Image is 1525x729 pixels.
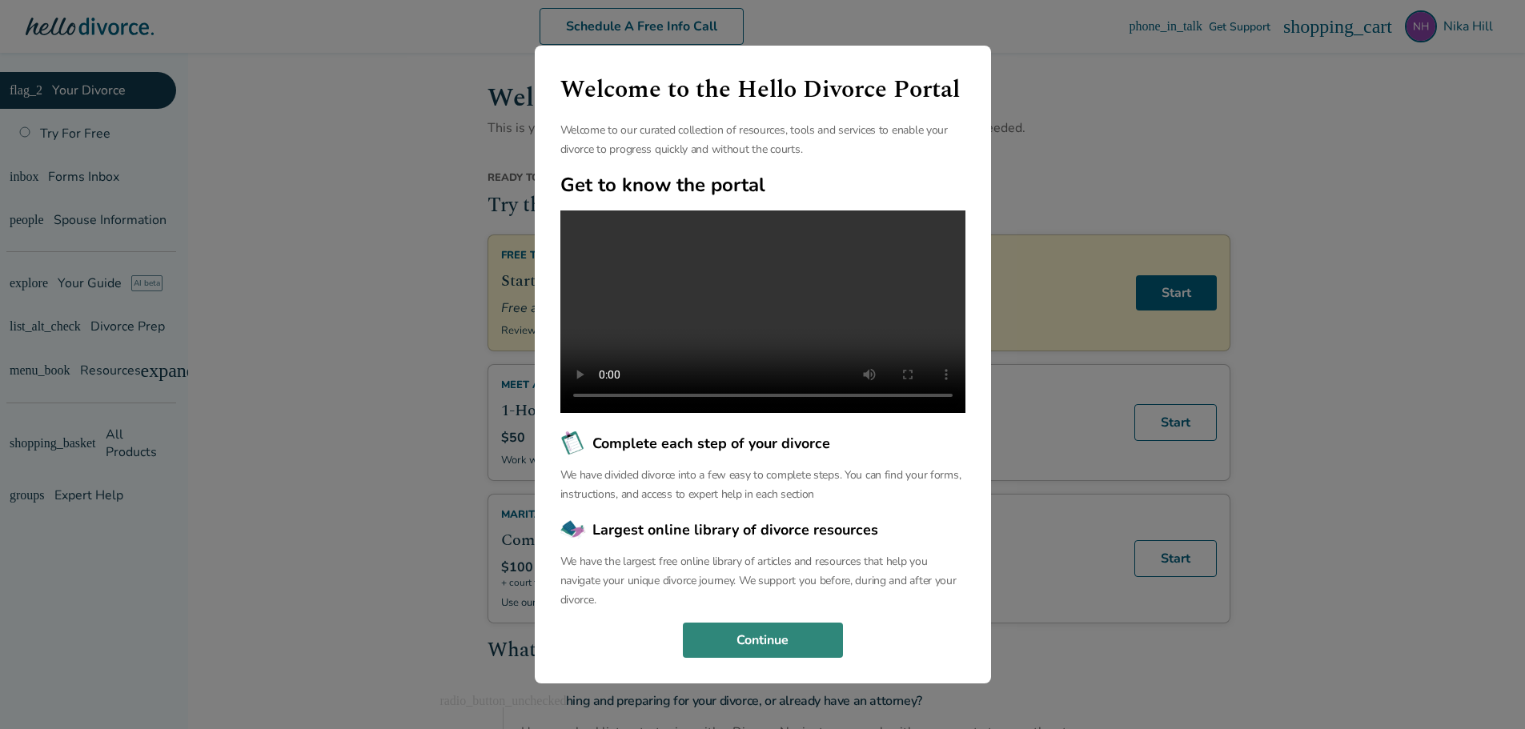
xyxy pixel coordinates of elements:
[560,517,586,543] img: Largest online library of divorce resources
[560,466,965,504] p: We have divided divorce into a few easy to complete steps. You can find your forms, instructions,...
[560,431,586,456] img: Complete each step of your divorce
[560,552,965,610] p: We have the largest free online library of articles and resources that help you navigate your uni...
[560,172,965,198] h2: Get to know the portal
[683,623,843,658] button: Continue
[592,433,830,454] span: Complete each step of your divorce
[560,121,965,159] p: Welcome to our curated collection of resources, tools and services to enable your divorce to prog...
[1445,652,1525,729] iframe: Chat Widget
[592,519,878,540] span: Largest online library of divorce resources
[560,71,965,108] h1: Welcome to the Hello Divorce Portal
